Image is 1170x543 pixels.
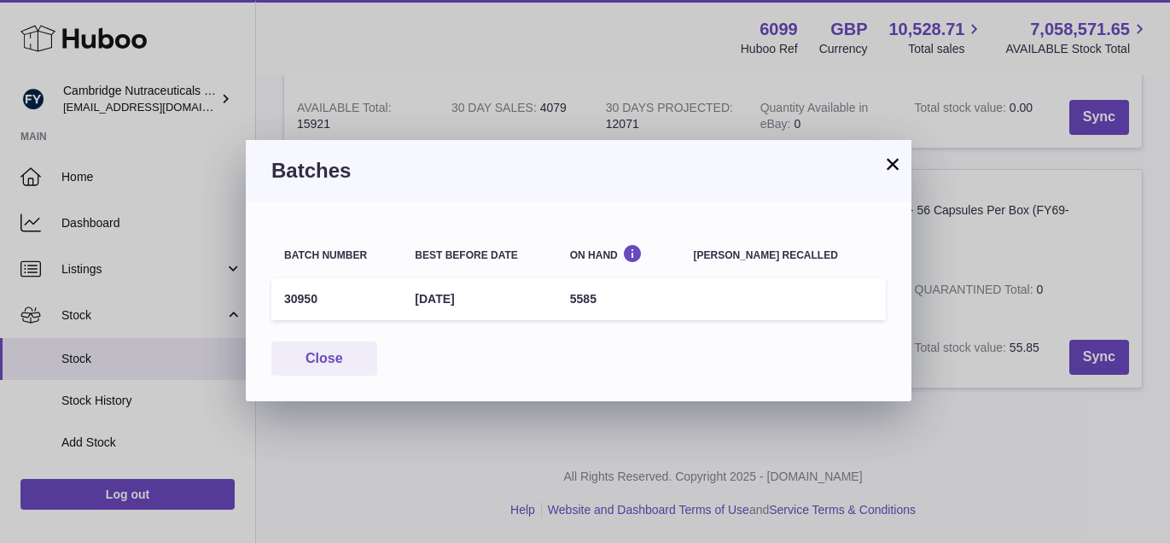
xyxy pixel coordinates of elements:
[570,244,668,260] div: On Hand
[415,250,544,261] div: Best before date
[882,154,903,174] button: ×
[402,278,556,320] td: [DATE]
[271,157,886,184] h3: Batches
[271,278,402,320] td: 30950
[271,342,377,377] button: Close
[557,278,681,320] td: 5585
[694,250,873,261] div: [PERSON_NAME] recalled
[284,250,389,261] div: Batch number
